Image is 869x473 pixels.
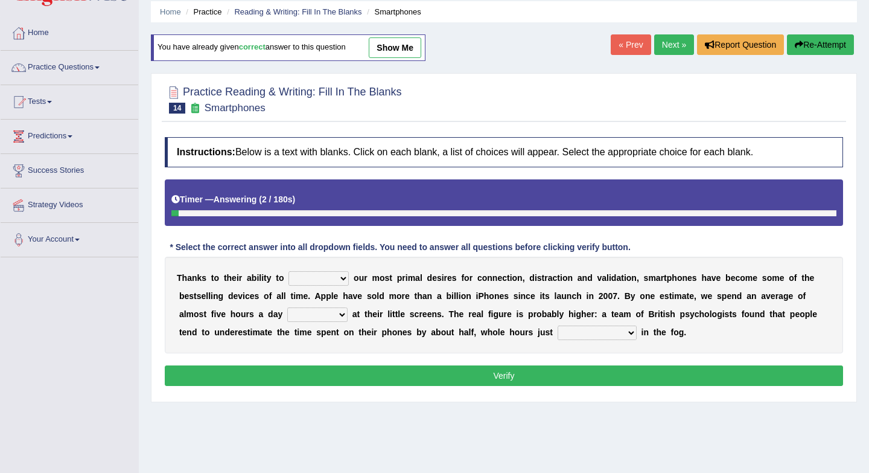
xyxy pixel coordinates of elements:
[165,241,635,254] div: * Select the correct answer into all dropdown fields. You need to answer all questions before cli...
[199,309,204,319] b: s
[626,273,632,283] b: o
[1,154,138,184] a: Success Stories
[259,309,264,319] b: a
[644,273,649,283] b: s
[249,309,254,319] b: s
[259,273,261,283] b: l
[194,291,197,301] b: t
[609,273,611,283] b: i
[477,273,482,283] b: c
[262,195,293,204] b: 2 / 180s
[205,102,266,114] small: Smartphones
[189,291,194,301] b: s
[783,291,789,301] b: g
[778,291,783,301] b: a
[357,309,360,319] b: t
[203,309,206,319] b: t
[214,195,257,204] b: Answering
[711,273,716,283] b: v
[238,291,243,301] b: v
[372,291,377,301] b: o
[400,309,405,319] b: e
[751,291,757,301] b: n
[224,273,227,283] b: t
[202,291,206,301] b: e
[379,291,384,301] b: d
[395,309,398,319] b: t
[521,291,526,301] b: n
[372,309,377,319] b: e
[1,85,138,115] a: Tests
[234,7,361,16] a: Reading & Writing: Fill In The Blanks
[218,291,224,301] b: g
[151,34,425,61] div: You have already given answer to this question
[648,273,655,283] b: m
[530,291,535,301] b: e
[293,195,296,204] b: )
[537,273,542,283] b: s
[442,273,444,283] b: i
[526,291,530,301] b: c
[377,309,380,319] b: i
[276,291,281,301] b: a
[398,309,400,319] b: l
[677,273,683,283] b: o
[448,309,454,319] b: T
[780,273,785,283] b: e
[682,291,687,301] b: a
[392,309,395,319] b: t
[762,273,767,283] b: s
[597,273,602,283] b: v
[206,291,208,301] b: l
[567,291,572,301] b: n
[664,291,669,301] b: s
[372,273,379,283] b: m
[268,309,273,319] b: d
[364,309,368,319] b: t
[514,291,518,301] b: s
[603,291,608,301] b: 0
[461,273,464,283] b: f
[397,273,403,283] b: p
[1,16,138,47] a: Home
[787,34,854,55] button: Re-Attempt
[290,291,293,301] b: t
[321,291,326,301] b: p
[631,273,637,283] b: n
[523,273,525,283] b: ,
[1,188,138,219] a: Strategy Videos
[214,273,220,283] b: o
[213,291,218,301] b: n
[408,273,415,283] b: m
[753,273,757,283] b: e
[740,273,745,283] b: o
[231,309,236,319] b: h
[427,273,433,283] b: d
[494,291,500,301] b: n
[599,291,603,301] b: 2
[725,273,731,283] b: b
[444,273,447,283] b: r
[701,291,708,301] b: w
[606,273,609,283] b: l
[432,273,437,283] b: e
[682,273,687,283] b: n
[384,273,389,283] b: s
[437,309,442,319] b: s
[692,273,697,283] b: s
[745,273,753,283] b: m
[731,291,737,301] b: n
[746,291,751,301] b: a
[661,273,664,283] b: r
[396,291,402,301] b: o
[437,291,442,301] b: a
[452,273,457,283] b: s
[654,34,694,55] a: Next »
[442,309,444,319] b: .
[447,273,452,283] b: e
[314,291,320,301] b: A
[588,291,594,301] b: n
[214,309,217,319] b: i
[461,291,466,301] b: o
[810,273,815,283] b: e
